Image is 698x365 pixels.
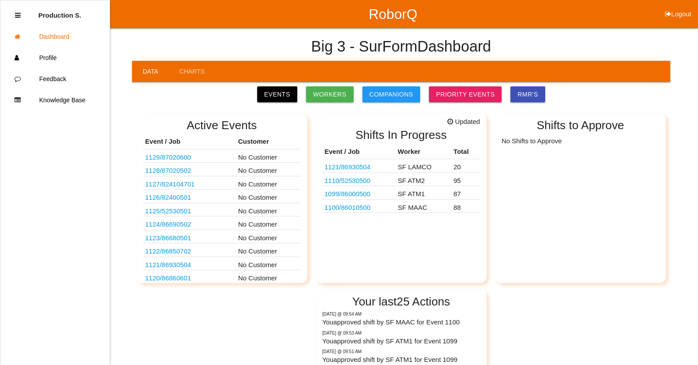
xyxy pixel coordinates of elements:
td: HF55G TN1934 STARTER TRAY [143,270,236,284]
p: Today @ 09:53 AM [322,330,480,336]
th: Event / Job [322,145,396,159]
a: Events [257,86,297,102]
p: No Shifts to Approve [502,134,659,146]
a: Knowledge Base [0,89,110,111]
a: 1100/86010500 [325,204,370,211]
a: 1128/87020502 [145,167,191,174]
div: Close [15,5,21,26]
a: 1123/86680501 [145,234,191,242]
td: D1024160 - DEKA BATTERY [143,230,236,243]
td: SF ATM1 [395,186,451,200]
a: Priority Events [429,86,502,102]
td: 88 [451,199,480,213]
tr: TN1933 HF55M STATOR CORE [322,159,480,173]
td: D1003101R04 - FAURECIA TOP PAD LID [143,176,236,190]
a: 1110/52530500 [325,177,370,184]
th: Total [451,145,480,159]
a: Profile [0,47,110,68]
td: SF ATM2 [395,172,451,186]
td: 87 [451,186,480,200]
p: Today @ 09:51 AM [322,348,480,355]
td: No Customer [236,163,301,176]
td: No Customer [236,216,301,230]
td: No Customer [236,149,301,163]
td: 20 [451,159,480,173]
td: HONDA T90X [143,163,236,176]
h2: Your last 25 Actions [322,295,480,308]
td: SF LAMCO [395,159,451,173]
td: HF55G TN1934 TRAY [143,243,236,257]
tr: 0CD00020 STELLANTIS LB BEV HALF SHAFT [322,186,480,200]
th: Customer [236,134,301,149]
td: HEMI COVER TIMING CHAIN VAC TRAY 0CD86761 [322,172,396,186]
p: You approved shift by SF ATM1 for Event 1099 [322,336,480,346]
td: TN1933 HF55M STATOR CORE [322,159,396,173]
a: 1121/86930504 [145,261,191,268]
p: You approved shift by SF ATM1 for Event 1099 [322,355,480,365]
td: No Customer [236,190,301,203]
a: 1129/87020600 [145,153,191,161]
th: Worker [395,145,451,159]
p: You approved shift by SF MAAC for Event 1100 [322,317,480,328]
h2: Active Events [143,119,301,132]
td: D104465 - DEKA BATTERY - MEXICO [143,216,236,230]
tr: 0CD00022 LB BEV HALF SHAF PACKAGING [322,199,480,213]
a: 1120/86860601 [145,274,191,282]
td: HONDA T90X SF 45 X 48 PALLETS [143,149,236,163]
a: RMR's [510,86,545,102]
a: 1099/86000500 [325,190,370,197]
span: Updated [447,117,480,127]
td: 0CD00020 STELLANTIS LB BEV HALF SHAFT [322,186,396,200]
td: D1003101R04 - FAURECIA TOP PAD TRAY [143,190,236,203]
tr: HEMI COVER TIMING CHAIN VAC TRAY 0CD86761 [322,172,480,186]
th: Event / Job [143,134,236,149]
p: Today @ 09:54 AM [322,311,480,317]
a: 1124/86690502 [145,220,191,228]
td: No Customer [236,203,301,216]
td: No Customer [236,230,301,243]
h2: Shifts In Progress [322,129,480,142]
a: Companions [362,86,421,102]
td: SF MAAC [395,199,451,213]
h2: Shifts to Approve [502,119,659,132]
td: No Customer [236,270,301,284]
td: No Customer [236,257,301,270]
td: TN1933 HF55M STATOR CORE [143,257,236,270]
a: 1127/824104701 [145,180,195,188]
a: 1122/86850702 [145,247,191,255]
td: HEMI COVER TIMING CHAIN VAC TRAY 0CD86761 [143,203,236,216]
a: Feedback [0,68,110,89]
a: Charts [169,61,215,82]
a: 1126/82400501 [145,194,191,201]
a: Workers [306,86,354,102]
h4: Big 3 - SurForm Dashboard [311,38,491,55]
td: 0CD00022 LB BEV HALF SHAF PACKAGING [322,199,396,213]
a: 1125/52530501 [145,207,191,215]
td: 95 [451,172,480,186]
p: Production Shifts [38,5,81,19]
a: Data [132,61,169,82]
td: No Customer [236,176,301,190]
a: 1121/86930504 [325,163,370,171]
a: Dashboard [0,26,110,47]
td: No Customer [236,243,301,257]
